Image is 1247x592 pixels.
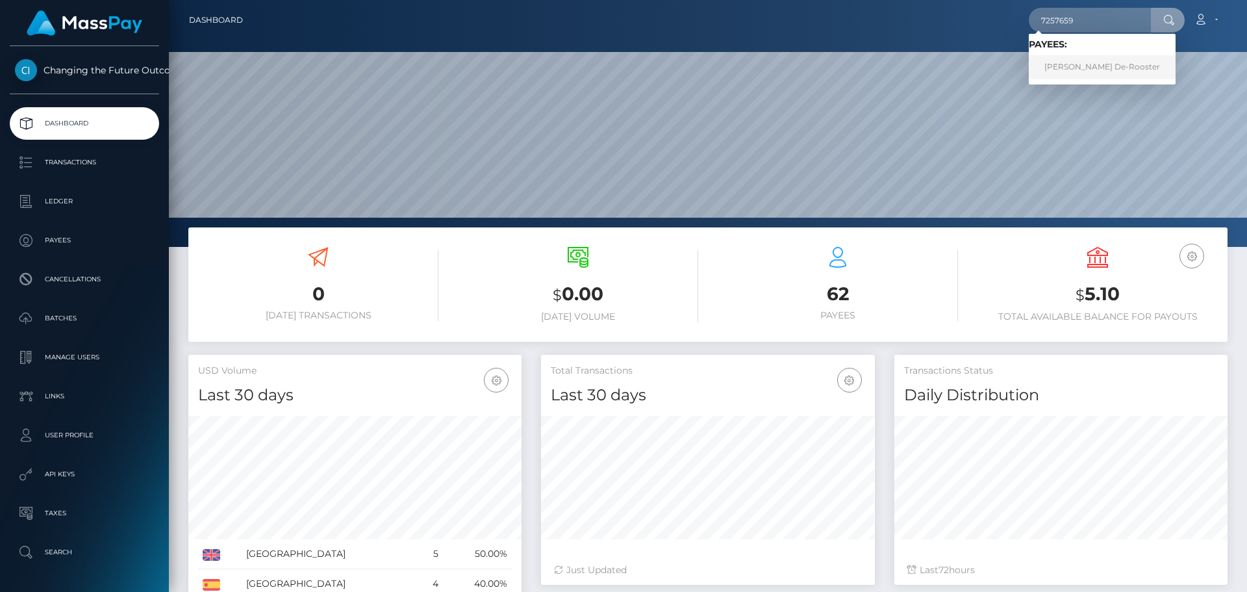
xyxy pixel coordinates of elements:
img: GB.png [203,549,220,561]
h4: Last 30 days [551,384,864,407]
p: Manage Users [15,348,154,367]
h6: Total Available Balance for Payouts [977,311,1218,322]
p: Cancellations [15,270,154,289]
p: Dashboard [15,114,154,133]
a: Payees [10,224,159,257]
h3: 0 [198,281,438,307]
a: Links [10,380,159,413]
a: Ledger [10,185,159,218]
h5: USD Volume [198,365,512,378]
h3: 0.00 [458,281,698,308]
a: Cancellations [10,263,159,296]
h3: 5.10 [977,281,1218,308]
a: [PERSON_NAME] De-Rooster [1029,55,1176,79]
p: Payees [15,231,154,250]
h6: Payees: [1029,39,1176,50]
span: 72 [938,564,949,576]
h5: Transactions Status [904,365,1218,378]
a: Transactions [10,146,159,179]
td: 50.00% [443,539,512,569]
a: Dashboard [10,107,159,140]
h6: [DATE] Transactions [198,310,438,321]
p: Transactions [15,153,154,172]
h4: Daily Distribution [904,384,1218,407]
td: [GEOGRAPHIC_DATA] [242,539,419,569]
h4: Last 30 days [198,384,512,407]
p: Batches [15,309,154,328]
a: Taxes [10,497,159,530]
h5: Total Transactions [551,365,864,378]
p: User Profile [15,426,154,445]
small: $ [1076,286,1085,304]
a: API Keys [10,458,159,491]
input: Search... [1029,8,1151,32]
img: MassPay Logo [27,10,142,36]
a: Dashboard [189,6,243,34]
h6: Payees [718,310,958,321]
img: ES.png [203,579,220,591]
div: Just Updated [554,563,861,577]
h6: [DATE] Volume [458,311,698,322]
a: Search [10,536,159,569]
a: Manage Users [10,341,159,374]
img: Changing the Future Outcome Inc [15,59,37,81]
p: API Keys [15,465,154,484]
p: Ledger [15,192,154,211]
p: Links [15,387,154,406]
div: Last hours [907,563,1215,577]
p: Search [15,543,154,562]
h3: 62 [718,281,958,307]
a: Batches [10,302,159,335]
td: 5 [419,539,444,569]
a: User Profile [10,419,159,452]
p: Taxes [15,504,154,523]
small: $ [553,286,562,304]
span: Changing the Future Outcome Inc [10,64,159,76]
